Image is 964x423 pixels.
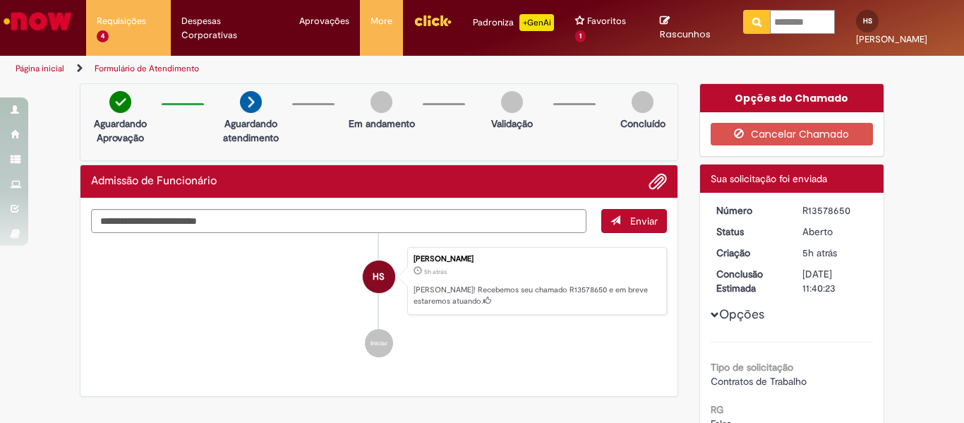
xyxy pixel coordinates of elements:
p: Validação [491,117,533,131]
div: R13578650 [802,203,868,218]
span: Contratos de Trabalho [711,375,807,388]
p: [PERSON_NAME]! Recebemos seu chamado R13578650 e em breve estaremos atuando. [414,285,659,306]
dt: Criação [706,246,793,260]
div: Opções do Chamado [700,84,884,112]
img: click_logo_yellow_360x200.png [414,10,452,31]
div: Hallana Costa De Souza [363,261,395,293]
div: [DATE] 11:40:23 [802,267,868,295]
time: 29/09/2025 17:40:19 [424,268,447,276]
p: Aguardando Aprovação [86,117,155,145]
span: Favoritos [587,14,626,28]
span: 4 [97,30,109,42]
button: Pesquisar [743,10,771,34]
time: 29/09/2025 17:40:19 [802,246,837,259]
h2: Admissão de Funcionário Histórico de tíquete [91,175,217,188]
div: 29/09/2025 17:40:19 [802,246,868,260]
p: Concluído [620,117,665,131]
p: Aguardando atendimento [217,117,285,145]
span: Sua solicitação foi enviada [711,172,827,185]
p: Em andamento [349,117,415,131]
span: 5h atrás [802,246,837,259]
span: HS [373,260,385,294]
div: Padroniza [473,14,554,31]
span: HS [863,16,872,25]
div: Aberto [802,225,868,239]
img: img-circle-grey.png [632,91,653,113]
span: Enviar [630,215,658,227]
button: Cancelar Chamado [711,123,874,145]
a: Página inicial [16,63,64,74]
span: Aprovações [299,14,349,28]
span: Requisições [97,14,146,28]
button: Adicionar anexos [649,172,667,191]
span: More [370,14,392,28]
dt: Conclusão Estimada [706,267,793,295]
dt: Status [706,225,793,239]
a: Formulário de Atendimento [95,63,199,74]
a: Rascunhos [660,15,722,41]
img: check-circle-green.png [109,91,131,113]
span: Despesas Corporativas [181,14,279,42]
span: 5h atrás [424,268,447,276]
span: Rascunhos [660,28,711,41]
ul: Trilhas de página [11,56,632,82]
p: +GenAi [519,14,554,31]
dt: Número [706,203,793,218]
span: [PERSON_NAME] [856,33,927,45]
img: img-circle-grey.png [501,91,523,113]
b: RG [711,403,723,416]
img: img-circle-grey.png [370,91,392,113]
img: arrow-next.png [240,91,262,113]
img: ServiceNow [1,7,74,35]
button: Enviar [601,209,667,233]
li: Hallana Costa De Souza [91,247,667,315]
div: [PERSON_NAME] [414,255,659,263]
textarea: Digite sua mensagem aqui... [91,209,586,233]
b: Tipo de solicitação [711,361,793,374]
span: 1 [575,30,586,42]
ul: Histórico de tíquete [91,233,667,371]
